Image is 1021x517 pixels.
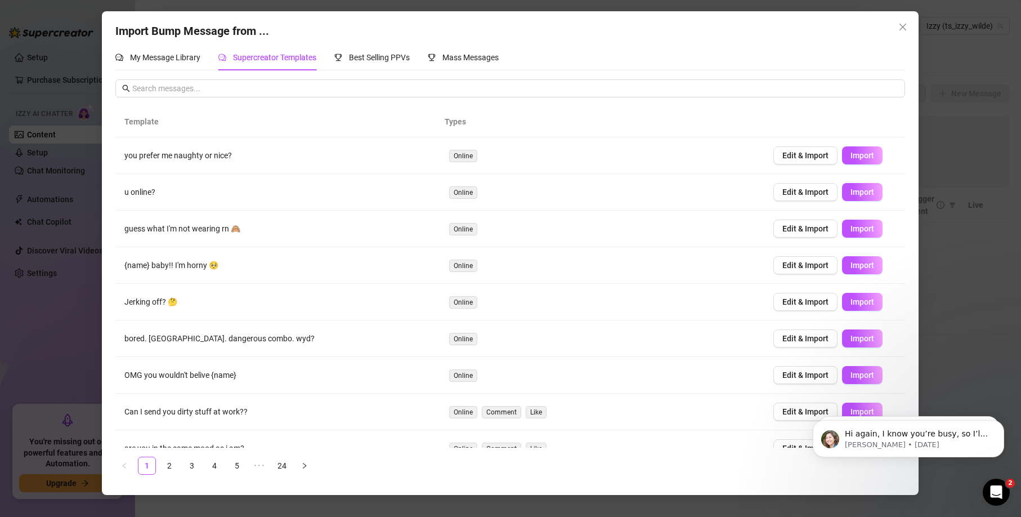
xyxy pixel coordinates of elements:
[250,457,268,475] li: Next 5 Pages
[115,137,440,174] td: you prefer me naughty or nice?
[449,150,477,162] span: Online
[783,188,829,197] span: Edit & Import
[121,462,128,469] span: left
[843,256,883,274] button: Import
[115,430,440,467] td: are you in the same mood as i am?
[449,223,477,235] span: Online
[115,54,123,61] span: comment
[229,457,245,474] a: 5
[774,366,838,384] button: Edit & Import
[774,329,838,347] button: Edit & Import
[851,188,875,197] span: Import
[843,146,883,164] button: Import
[851,224,875,233] span: Import
[115,284,440,320] td: Jerking off? 🤔
[449,333,477,345] span: Online
[983,479,1010,506] iframe: Intercom live chat
[295,457,314,475] li: Next Page
[843,366,883,384] button: Import
[115,320,440,357] td: bored. [GEOGRAPHIC_DATA]. dangerous combo. wyd?
[115,357,440,394] td: OMG you wouldn't belive {name}
[436,106,756,137] th: Types
[482,406,521,418] span: Comment
[273,457,291,475] li: 24
[115,174,440,211] td: u online?
[843,183,883,201] button: Import
[295,457,314,475] button: right
[428,54,436,61] span: trophy
[783,297,829,306] span: Edit & Import
[115,457,133,475] button: left
[115,106,436,137] th: Template
[449,260,477,272] span: Online
[899,23,908,32] span: close
[526,406,547,418] span: Like
[774,293,838,311] button: Edit & Import
[796,396,1021,475] iframe: Intercom notifications message
[205,457,223,475] li: 4
[233,53,316,62] span: Supercreator Templates
[115,24,269,38] span: Import Bump Message from ...
[774,220,838,238] button: Edit & Import
[161,457,178,474] a: 2
[783,224,829,233] span: Edit & Import
[783,334,829,343] span: Edit & Import
[115,457,133,475] li: Previous Page
[138,457,155,474] a: 1
[851,334,875,343] span: Import
[449,186,477,199] span: Online
[774,146,838,164] button: Edit & Import
[449,443,477,455] span: Online
[274,457,290,474] a: 24
[138,457,156,475] li: 1
[160,457,178,475] li: 2
[442,53,499,62] span: Mass Messages
[843,329,883,347] button: Import
[115,211,440,247] td: guess what I'm not wearing rn 🙈
[783,371,829,380] span: Edit & Import
[783,444,829,453] span: Edit & Import
[843,293,883,311] button: Import
[783,261,829,270] span: Edit & Import
[301,462,308,469] span: right
[783,407,829,416] span: Edit & Import
[218,54,226,61] span: comment
[526,443,547,455] span: Like
[183,457,201,475] li: 3
[449,369,477,382] span: Online
[843,220,883,238] button: Import
[894,23,912,32] span: Close
[1006,479,1015,488] span: 2
[851,297,875,306] span: Import
[250,457,268,475] span: •••
[206,457,223,474] a: 4
[132,82,898,95] input: Search messages...
[783,151,829,160] span: Edit & Import
[449,406,477,418] span: Online
[183,457,200,474] a: 3
[774,403,838,421] button: Edit & Import
[115,394,440,430] td: Can I send you dirty stuff at work??
[449,296,477,309] span: Online
[115,247,440,284] td: {name} baby!! I'm horny 🥺
[228,457,246,475] li: 5
[122,84,130,92] span: search
[130,53,200,62] span: My Message Library
[851,371,875,380] span: Import
[349,53,410,62] span: Best Selling PPVs
[774,256,838,274] button: Edit & Import
[774,183,838,201] button: Edit & Import
[894,18,912,36] button: Close
[482,443,521,455] span: Comment
[334,54,342,61] span: trophy
[851,261,875,270] span: Import
[851,151,875,160] span: Import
